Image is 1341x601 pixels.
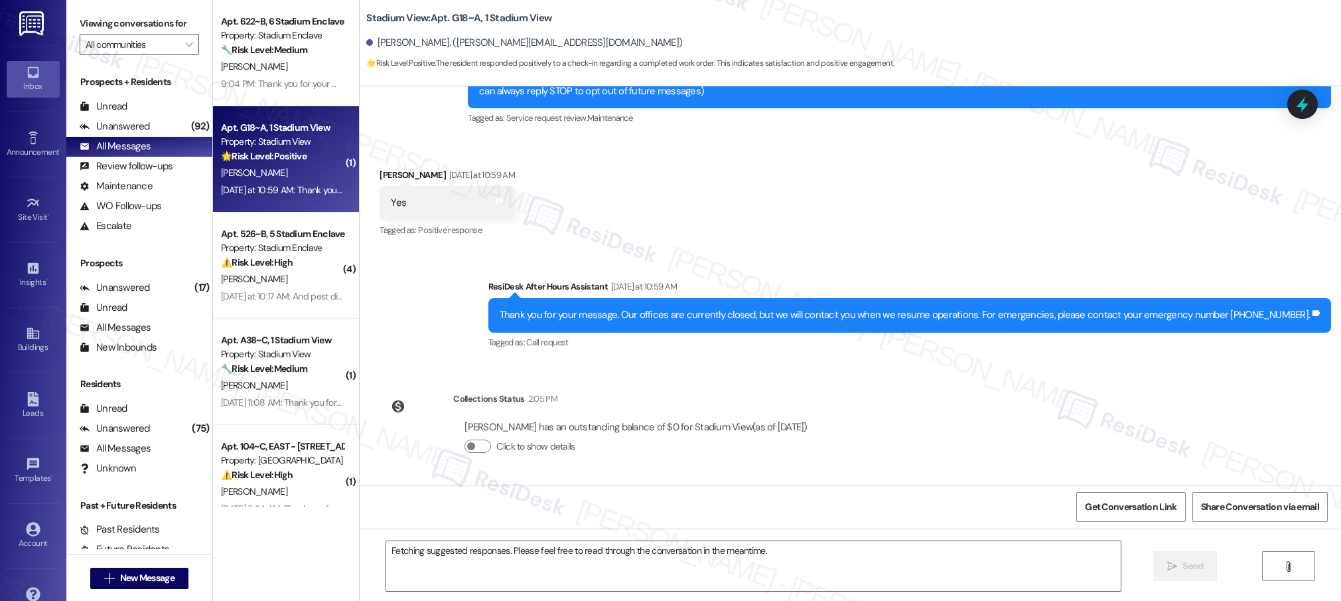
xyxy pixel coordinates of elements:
[221,78,1000,90] div: 9:04 PM: Thank you for your message. Our offices are currently closed, but we will contact you wh...
[7,453,60,489] a: Templates •
[66,377,212,391] div: Residents
[418,224,482,236] span: Positive response
[188,116,212,137] div: (92)
[525,392,557,406] div: 2:05 PM
[80,159,173,173] div: Review follow-ups
[391,196,406,210] div: Yes
[1076,492,1185,522] button: Get Conversation Link
[221,256,293,268] strong: ⚠️ Risk Level: High
[221,363,307,375] strong: 🔧 Risk Level: Medium
[380,220,515,240] div: Tagged as:
[221,150,307,162] strong: 🌟 Risk Level: Positive
[1192,492,1328,522] button: Share Conversation via email
[221,15,344,29] div: Apt. 622~B, 6 Stadium Enclave
[488,280,1332,298] div: ResiDesk After Hours Assistant
[221,503,1026,515] div: [DATE] 9:34 AM: Thank you for your message. Our offices are currently closed, but we will contact...
[80,179,153,193] div: Maintenance
[1201,500,1319,514] span: Share Conversation via email
[526,337,568,348] span: Call request
[80,199,161,213] div: WO Follow-ups
[221,60,287,72] span: [PERSON_NAME]
[587,112,632,124] span: Maintenance
[66,75,212,89] div: Prospects + Residents
[80,139,151,153] div: All Messages
[464,420,807,434] div: [PERSON_NAME] has an outstanding balance of $0 for Stadium View (as of [DATE])
[366,56,894,70] span: : The resident responded positively to a check-in regarding a completed work order. This indicate...
[366,11,551,25] b: Stadium View: Apt. G18~A, 1 Stadium View
[221,290,374,302] div: [DATE] at 10:17 AM: And pest did nothing
[80,13,199,34] label: Viewing conversations for
[496,440,575,454] label: Click to show details
[221,379,287,391] span: [PERSON_NAME]
[59,145,61,155] span: •
[48,211,50,220] span: •
[366,36,682,50] div: [PERSON_NAME]. ([PERSON_NAME][EMAIL_ADDRESS][DOMAIN_NAME])
[221,273,287,285] span: [PERSON_NAME]
[80,100,127,114] div: Unread
[221,135,344,149] div: Property: Stadium View
[1085,500,1176,514] span: Get Conversation Link
[221,469,293,481] strong: ⚠️ Risk Level: High
[1167,561,1177,572] i: 
[221,167,287,179] span: [PERSON_NAME]
[7,257,60,293] a: Insights •
[1283,561,1293,572] i: 
[191,278,212,298] div: (17)
[104,573,114,584] i: 
[90,568,188,589] button: New Message
[80,341,157,355] div: New Inbounds
[221,44,307,56] strong: 🔧 Risk Level: Medium
[468,108,1331,128] div: Tagged as:
[221,396,1026,408] div: [DATE] 11:08 AM: Thank you for your message. Our offices are currently closed, but we will contac...
[221,440,344,454] div: Apt. 104~C, EAST - [STREET_ADDRESS]
[221,121,344,135] div: Apt. G18~A, 1 Stadium View
[7,388,60,424] a: Leads
[1182,559,1203,573] span: Send
[221,347,344,361] div: Property: Stadium View
[80,281,150,295] div: Unanswered
[80,462,136,475] div: Unknown
[446,168,515,182] div: [DATE] at 10:59 AM
[120,571,175,585] span: New Message
[185,39,192,50] i: 
[66,499,212,513] div: Past + Future Residents
[608,280,677,294] div: [DATE] at 10:59 AM
[80,523,160,537] div: Past Residents
[7,322,60,358] a: Buildings
[221,227,344,241] div: Apt. 526~B, 5 Stadium Enclave
[488,333,1332,352] div: Tagged as:
[7,192,60,228] a: Site Visit •
[500,308,1310,322] div: Thank you for your message. Our offices are currently closed, but we will contact you when we res...
[221,184,1040,196] div: [DATE] at 10:59 AM: Thank you for your message. Our offices are currently closed, but we will con...
[380,168,515,187] div: [PERSON_NAME]
[453,392,524,406] div: Collections Status
[80,442,151,456] div: All Messages
[51,472,53,481] span: •
[80,321,151,335] div: All Messages
[80,120,150,133] div: Unanswered
[366,58,435,68] strong: 🌟 Risk Level: Positive
[506,112,587,124] span: Service request review ,
[86,34,178,55] input: All communities
[188,418,212,439] div: (75)
[80,422,150,436] div: Unanswered
[7,61,60,97] a: Inbox
[80,219,131,233] div: Escalate
[80,402,127,416] div: Unread
[1153,551,1218,581] button: Send
[221,241,344,255] div: Property: Stadium Enclave
[19,11,46,36] img: ResiDesk Logo
[80,543,169,557] div: Future Residents
[7,518,60,554] a: Account
[221,454,344,468] div: Property: [GEOGRAPHIC_DATA]
[46,276,48,285] span: •
[66,256,212,270] div: Prospects
[221,333,344,347] div: Apt. A38~C, 1 Stadium View
[221,29,344,43] div: Property: Stadium Enclave
[80,301,127,315] div: Unread
[221,485,287,497] span: [PERSON_NAME]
